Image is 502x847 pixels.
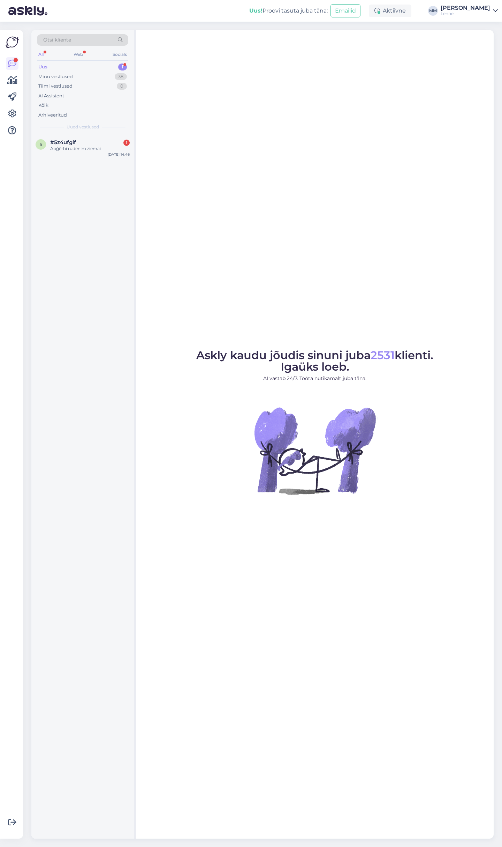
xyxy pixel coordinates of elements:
[38,92,64,99] div: AI Assistent
[37,50,45,59] div: All
[196,375,433,382] p: AI vastab 24/7. Tööta nutikamalt juba täna.
[252,388,378,513] img: No Chat active
[441,11,490,16] div: Lenne
[72,50,84,59] div: Web
[38,83,73,90] div: Tiimi vestlused
[38,64,47,70] div: Uus
[441,5,490,11] div: [PERSON_NAME]
[111,50,128,59] div: Socials
[108,152,130,157] div: [DATE] 14:46
[6,36,19,49] img: Askly Logo
[441,5,498,16] a: [PERSON_NAME]Lenne
[249,7,263,14] b: Uus!
[369,5,411,17] div: Aktiivne
[40,142,42,147] span: 5
[50,139,76,146] span: #5z4ufgif
[67,124,99,130] span: Uued vestlused
[118,64,127,70] div: 1
[38,112,67,119] div: Arhiveeritud
[196,348,433,373] span: Askly kaudu jõudis sinuni juba klienti. Igaüks loeb.
[428,6,438,16] div: MM
[330,4,360,17] button: Emailid
[249,7,328,15] div: Proovi tasuta juba täna:
[38,102,48,109] div: Kõik
[50,146,130,152] div: Apģērbi rudenim ziemai
[43,36,71,44] span: Otsi kliente
[117,83,127,90] div: 0
[38,73,73,80] div: Minu vestlused
[123,140,130,146] div: 1
[115,73,127,80] div: 38
[371,348,395,362] span: 2531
